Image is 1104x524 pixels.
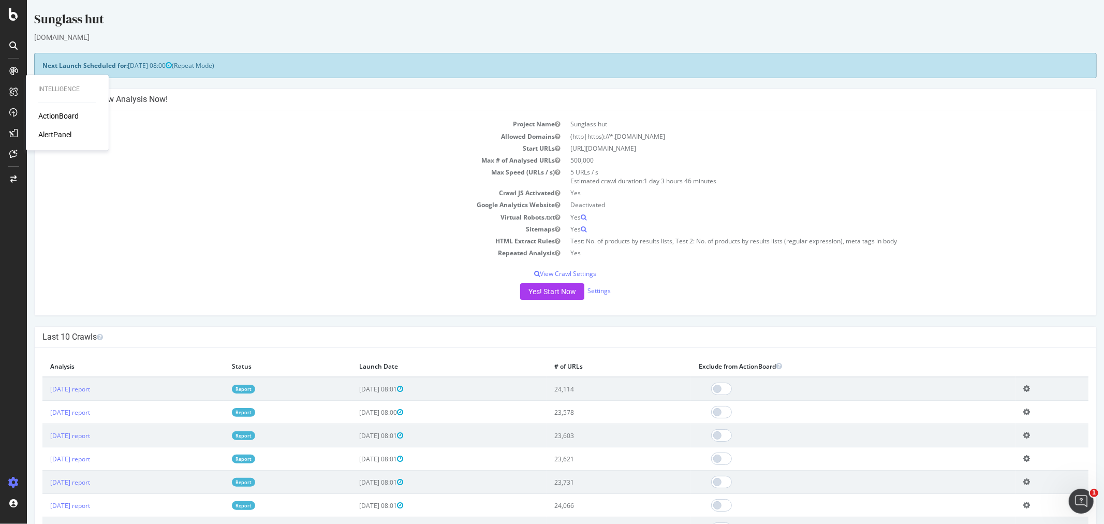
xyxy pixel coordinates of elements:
strong: Next Launch Scheduled for: [16,61,101,70]
td: 5 URLs / s Estimated crawl duration: [539,166,1062,187]
span: [DATE] 08:00 [101,61,145,70]
a: Settings [561,286,584,295]
a: Report [205,455,228,463]
h4: Last 10 Crawls [16,332,1062,342]
th: Exclude from ActionBoard [664,356,989,377]
td: 24,066 [520,494,664,517]
td: Yes [539,223,1062,235]
a: ActionBoard [38,111,79,122]
a: [DATE] report [23,408,63,417]
td: 23,603 [520,424,664,447]
div: Intelligence [38,85,96,94]
th: Status [197,356,325,377]
a: [DATE] report [23,478,63,487]
td: Repeated Analysis [16,247,539,259]
p: View Crawl Settings [16,269,1062,278]
td: Virtual Robots.txt [16,211,539,223]
td: 23,731 [520,471,664,494]
td: Start URLs [16,142,539,154]
a: AlertPanel [38,130,71,140]
a: Report [205,431,228,440]
td: Max Speed (URLs / s) [16,166,539,187]
td: Allowed Domains [16,130,539,142]
span: [DATE] 08:01 [332,501,376,510]
div: (Repeat Mode) [7,53,1070,78]
td: Yes [539,211,1062,223]
td: (http|https)://*.[DOMAIN_NAME] [539,130,1062,142]
th: # of URLs [520,356,664,377]
a: [DATE] report [23,385,63,394]
td: Max # of Analysed URLs [16,154,539,166]
a: Report [205,385,228,394]
span: [DATE] 08:00 [332,408,376,417]
span: 1 day 3 hours 46 minutes [617,177,690,185]
a: [DATE] report [23,431,63,440]
span: [DATE] 08:01 [332,478,376,487]
td: Project Name [16,118,539,130]
div: Sunglass hut [7,10,1070,32]
th: Analysis [16,356,197,377]
iframe: Intercom live chat [1069,489,1094,514]
button: Yes! Start Now [493,283,557,300]
a: [DATE] report [23,501,63,510]
span: 1 [1090,489,1098,497]
td: Sunglass hut [539,118,1062,130]
a: Report [205,408,228,417]
td: 500,000 [539,154,1062,166]
td: Deactivated [539,199,1062,211]
a: [DATE] report [23,455,63,463]
span: [DATE] 08:01 [332,455,376,463]
td: Yes [539,187,1062,199]
td: 23,621 [520,447,664,471]
td: 24,114 [520,377,664,401]
span: [DATE] 08:01 [332,385,376,394]
a: Report [205,501,228,510]
a: Report [205,478,228,487]
td: [URL][DOMAIN_NAME] [539,142,1062,154]
th: Launch Date [325,356,520,377]
td: Crawl JS Activated [16,187,539,199]
td: Yes [539,247,1062,259]
td: Sitemaps [16,223,539,235]
td: HTML Extract Rules [16,235,539,247]
td: Test: No. of products by results lists, Test 2: No. of products by results lists (regular express... [539,235,1062,247]
h4: Configure your New Analysis Now! [16,94,1062,105]
td: 23,578 [520,401,664,424]
span: [DATE] 08:01 [332,431,376,440]
td: Google Analytics Website [16,199,539,211]
div: [DOMAIN_NAME] [7,32,1070,42]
